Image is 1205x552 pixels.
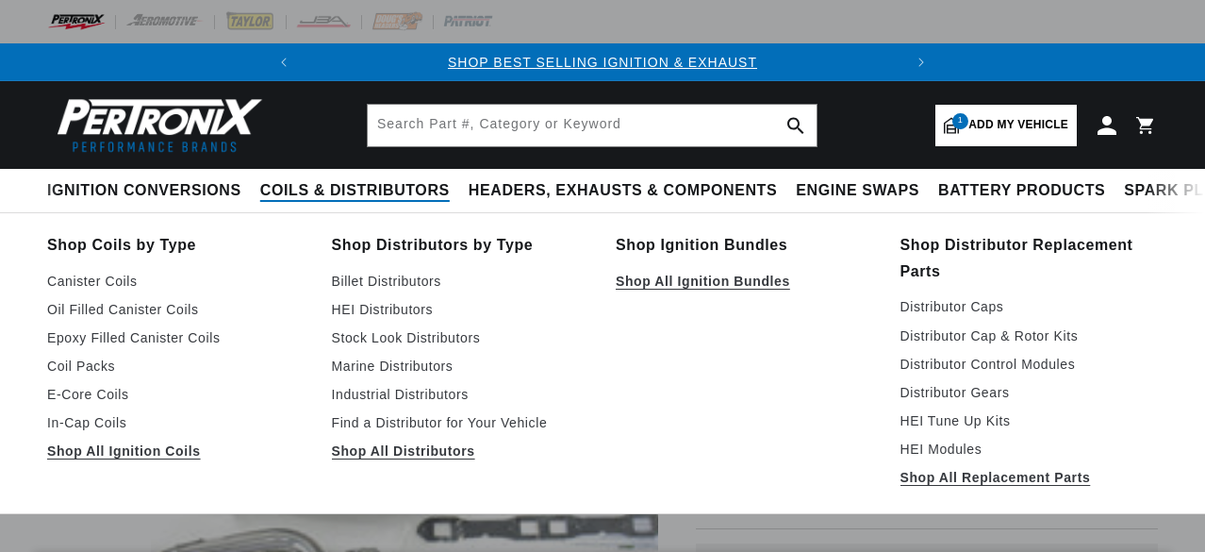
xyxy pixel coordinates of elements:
[47,92,264,158] img: Pertronix
[786,169,929,213] summary: Engine Swaps
[332,411,590,434] a: Find a Distributor for Your Vehicle
[332,440,590,462] a: Shop All Distributors
[47,383,305,406] a: E-Core Coils
[303,52,902,73] div: Announcement
[47,181,241,201] span: Ignition Conversions
[332,326,590,349] a: Stock Look Distributors
[332,383,590,406] a: Industrial Distributors
[900,410,1159,432] a: HEI Tune Up Kits
[368,105,817,146] input: Search Part #, Category or Keyword
[952,113,968,129] span: 1
[616,232,874,259] a: Shop Ignition Bundles
[900,295,1159,318] a: Distributor Caps
[47,232,305,259] a: Shop Coils by Type
[303,52,902,73] div: 1 of 2
[332,355,590,377] a: Marine Distributors
[448,55,757,70] a: SHOP BEST SELLING IGNITION & EXHAUST
[47,355,305,377] a: Coil Packs
[459,169,786,213] summary: Headers, Exhausts & Components
[902,43,940,81] button: Translation missing: en.sections.announcements.next_announcement
[938,181,1105,201] span: Battery Products
[469,181,777,201] span: Headers, Exhausts & Components
[968,116,1068,134] span: Add my vehicle
[900,232,1159,284] a: Shop Distributor Replacement Parts
[616,270,874,293] a: Shop All Ignition Bundles
[900,325,1159,347] a: Distributor Cap & Rotor Kits
[775,105,817,146] button: search button
[332,298,590,321] a: HEI Distributors
[796,181,919,201] span: Engine Swaps
[332,232,590,259] a: Shop Distributors by Type
[260,181,450,201] span: Coils & Distributors
[900,466,1159,489] a: Shop All Replacement Parts
[47,270,305,293] a: Canister Coils
[900,353,1159,376] a: Distributor Control Modules
[332,270,590,293] a: Billet Distributors
[47,411,305,434] a: In-Cap Coils
[929,169,1114,213] summary: Battery Products
[900,438,1159,460] a: HEI Modules
[251,169,459,213] summary: Coils & Distributors
[47,326,305,349] a: Epoxy Filled Canister Coils
[265,43,303,81] button: Translation missing: en.sections.announcements.previous_announcement
[47,169,251,213] summary: Ignition Conversions
[900,381,1159,404] a: Distributor Gears
[935,105,1077,146] a: 1Add my vehicle
[47,298,305,321] a: Oil Filled Canister Coils
[47,440,305,462] a: Shop All Ignition Coils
